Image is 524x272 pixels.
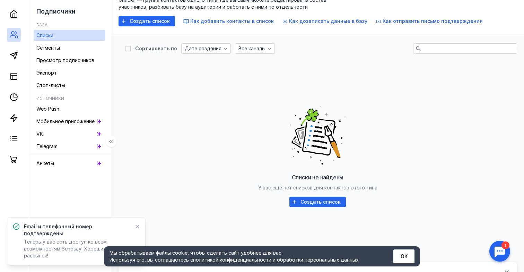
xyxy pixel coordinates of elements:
[300,199,341,205] span: Создать список
[289,197,346,207] button: Создать список
[383,18,483,24] span: Как отправить письмо подтверждения
[36,32,53,38] span: Списки
[36,96,64,101] h5: Источники
[34,42,105,53] a: Сегменты
[34,67,105,78] a: Экспорт
[185,46,221,52] span: Дате создания
[193,257,359,263] a: политикой конфиденциальности и обработки персональных данных
[393,249,414,263] button: ОК
[130,18,170,24] span: Создать список
[34,30,105,41] a: Списки
[181,43,231,54] button: Дате создания
[289,18,367,24] span: Как дозаписать данные в базу
[36,131,43,137] span: VK
[34,128,105,139] a: VK
[292,174,344,181] span: Списки не найдены
[110,249,376,263] div: Мы обрабатываем файлы cookie, чтобы сделать сайт удобнее для вас. Используя его, вы соглашаетесь c
[34,158,105,169] a: Анкеты
[36,8,76,15] span: Подписчики
[36,57,94,63] span: Просмотр подписчиков
[16,4,24,12] div: 1
[36,70,57,76] span: Экспорт
[258,185,377,190] span: У вас ещё нет списков для контактов этого типа
[34,141,105,152] a: Telegram
[36,45,60,51] span: Сегменты
[183,18,274,25] button: Как добавить контакты в список
[235,43,275,54] button: Все каналы
[34,103,105,114] a: Web Push
[36,82,65,88] span: Стоп-листы
[135,46,177,51] div: Сортировать по
[36,143,58,149] span: Telegram
[34,55,105,66] a: Просмотр подписчиков
[36,106,59,112] span: Web Push
[34,80,105,91] a: Стоп-листы
[376,18,483,25] button: Как отправить письмо подтверждения
[282,18,367,25] button: Как дозаписать данные в базу
[238,46,265,52] span: Все каналы
[24,239,107,258] span: Теперь у вас есть доступ ко всем возможностям Sendsay! Хороших рассылок!
[119,16,175,26] button: Создать список
[24,223,129,237] span: Email и телефонный номер подтверждены
[36,160,54,166] span: Анкеты
[36,22,47,27] h5: База
[34,116,105,127] a: Мобильное приложение
[36,118,95,124] span: Мобильное приложение
[190,18,274,24] span: Как добавить контакты в список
